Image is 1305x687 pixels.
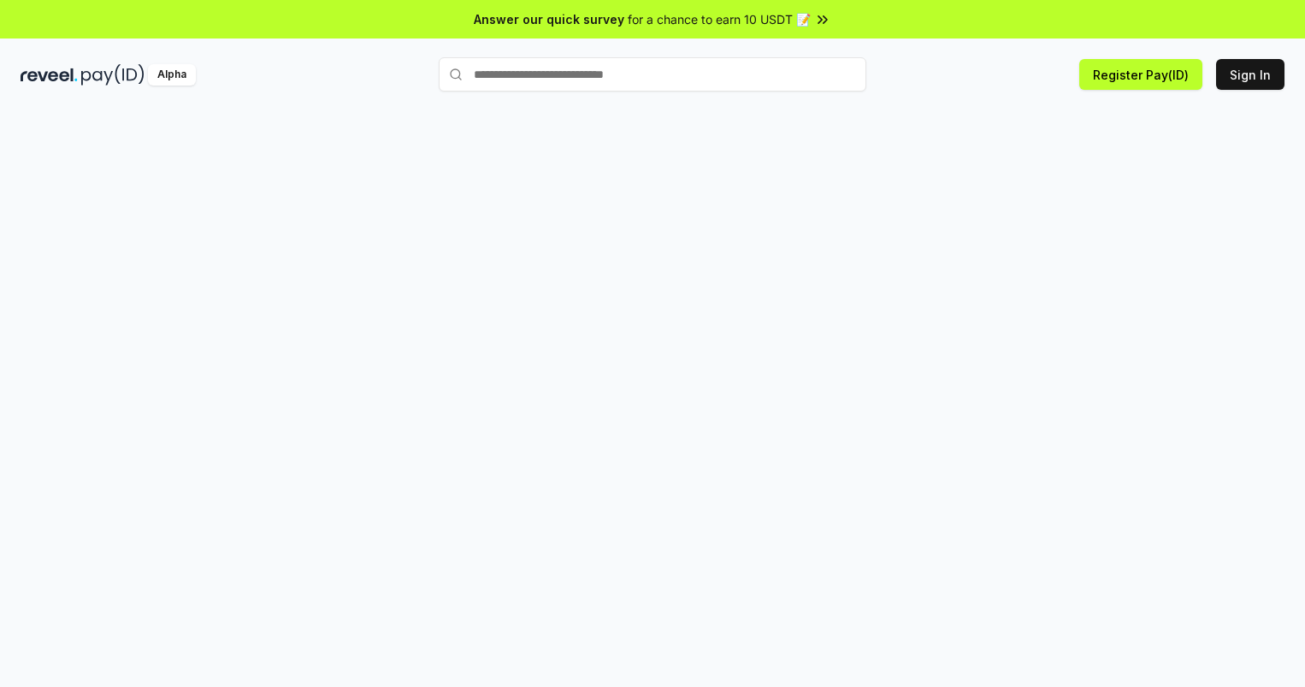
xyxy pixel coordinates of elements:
[21,64,78,86] img: reveel_dark
[148,64,196,86] div: Alpha
[474,10,624,28] span: Answer our quick survey
[628,10,811,28] span: for a chance to earn 10 USDT 📝
[81,64,145,86] img: pay_id
[1079,59,1202,90] button: Register Pay(ID)
[1216,59,1284,90] button: Sign In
